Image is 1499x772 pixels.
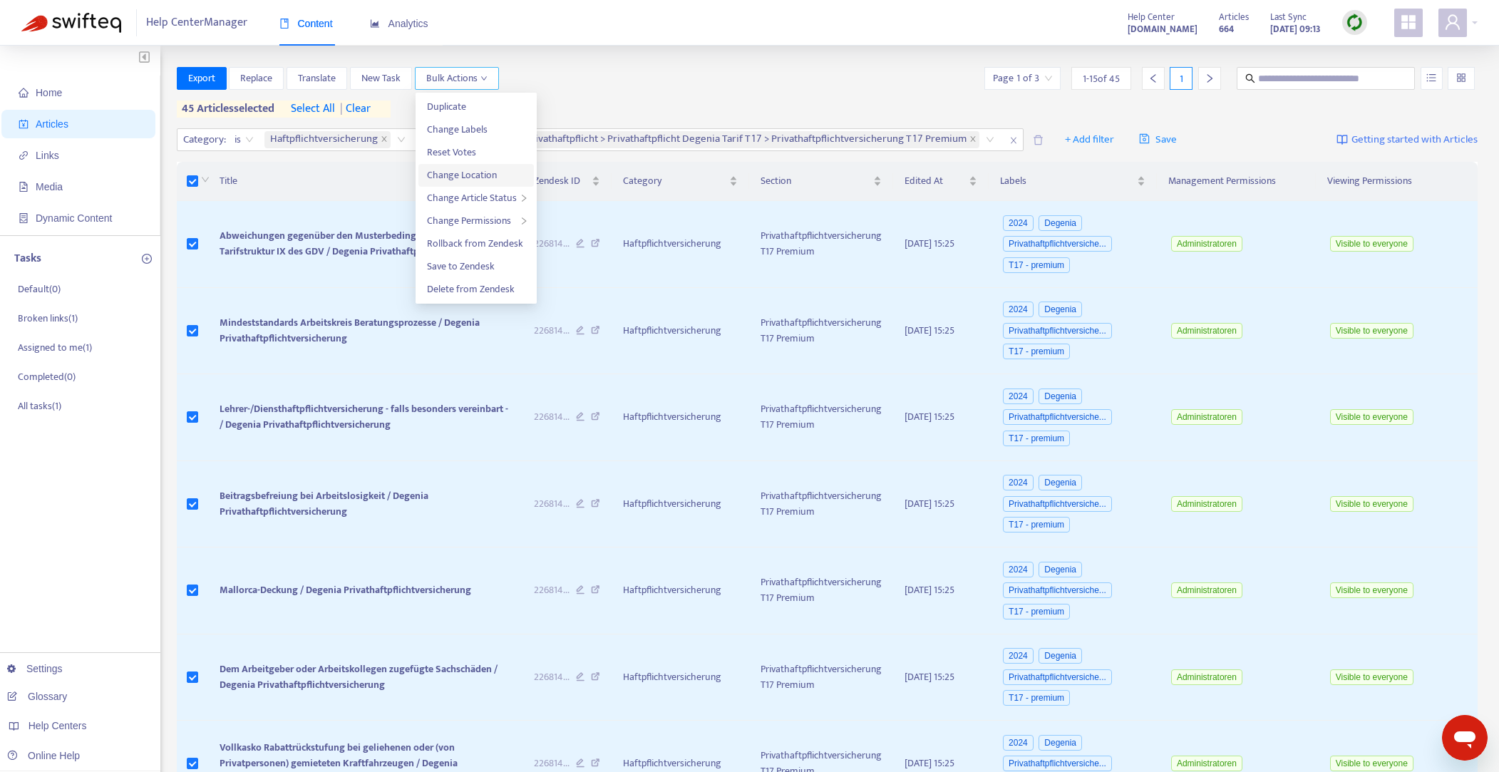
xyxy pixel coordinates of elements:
span: 226814 ... [534,496,570,512]
span: Visible to everyone [1330,496,1413,512]
span: [DATE] 15:25 [905,495,954,512]
th: Labels [989,162,1157,201]
span: Privathaftpflichtversiche... [1003,236,1112,252]
span: unordered-list [1426,73,1436,83]
span: Degenia [1039,648,1082,664]
span: Administratoren [1171,409,1242,425]
button: Translate [287,67,347,90]
span: Mindeststandards Arbeitskreis Beratungsprozesse / Degenia Privathaftpflichtversicherung [220,314,480,346]
p: Default ( 0 ) [18,282,61,297]
span: is [235,129,254,150]
span: link [19,150,29,160]
button: unordered-list [1421,67,1443,90]
span: Change Permissions [427,212,511,229]
span: area-chart [370,19,380,29]
span: 2024 [1003,648,1034,664]
span: [DATE] 15:25 [905,582,954,598]
span: Privathaftpflichtversiche... [1003,323,1112,339]
td: Haftpflichtversicherung [612,201,749,288]
span: home [19,88,29,98]
span: save [1139,133,1150,144]
span: T17 - premium [1003,344,1070,359]
span: book [279,19,289,29]
span: Category : [177,129,228,150]
span: 1 - 15 of 45 [1083,71,1120,86]
p: Completed ( 0 ) [18,369,76,384]
span: T17 - premium [1003,257,1070,273]
span: Save to Zendesk [427,258,495,274]
span: 226814 ... [534,582,570,598]
span: Haftpflichtversicherung [264,131,391,148]
span: 2024 [1003,388,1034,404]
span: | [340,99,343,118]
span: Privathaftpflicht > Privathaftpflicht Degenia Tarif T17 > Privathaftpflichtversicherung T17 Premium [525,131,967,148]
p: Tasks [14,250,41,267]
span: [DATE] 15:25 [905,322,954,339]
button: saveSave [1128,128,1188,151]
span: Help Centers [29,720,87,731]
td: Haftpflichtversicherung [612,374,749,461]
span: Visible to everyone [1330,409,1413,425]
span: Visible to everyone [1330,582,1413,598]
span: close [1004,132,1023,149]
span: Save [1139,131,1177,148]
iframe: Schaltfläche zum Öffnen des Messaging-Fensters [1442,715,1488,761]
p: Broken links ( 1 ) [18,311,78,326]
span: 226814 ... [534,756,570,771]
button: Replace [229,67,284,90]
td: Haftpflichtversicherung [612,547,749,634]
span: Title [220,173,500,189]
span: Category [623,173,726,189]
span: Delete from Zendesk [427,281,515,297]
img: image-link [1336,134,1348,145]
span: Section [761,173,870,189]
th: Zendesk ID [522,162,612,201]
span: Abweichungen gegenüber den Musterbedingungen bzw. der Tarifstruktur IX des GDV / Degenia Privatha... [220,227,498,259]
span: [DATE] 15:25 [905,408,954,425]
strong: [DATE] 09:13 [1270,21,1321,37]
span: Mallorca-Deckung / Degenia Privathaftpflichtversicherung [220,582,471,598]
span: 2024 [1003,302,1034,317]
td: Privathaftpflichtversicherung T17 Premium [749,201,893,288]
span: right [1205,73,1215,83]
span: close [381,135,388,144]
span: Degenia [1039,302,1082,317]
span: Rollback from Zendesk [427,235,523,252]
a: [DOMAIN_NAME] [1128,21,1197,37]
span: Bulk Actions [426,71,488,86]
span: Administratoren [1171,756,1242,771]
span: Zendesk ID [534,173,589,189]
span: T17 - premium [1003,517,1070,532]
span: container [19,213,29,223]
span: New Task [361,71,401,86]
span: appstore [1400,14,1417,31]
td: Privathaftpflichtversicherung T17 Premium [749,461,893,548]
span: Help Center Manager [146,9,247,36]
span: Reset Votes [427,144,476,160]
span: Lehrer-/Diensthaftpflichtversicherung - falls besonders vereinbart - / Degenia Privathaftpflichtv... [220,401,508,433]
span: 226814 ... [534,323,570,339]
img: Swifteq [21,13,121,33]
span: Privathaftpflicht > Privathaftpflicht Degenia Tarif T17 > Privathaftpflichtversicherung T17 Premium [520,131,979,148]
span: Administratoren [1171,669,1242,685]
span: Dem Arbeitgeber oder Arbeitskollegen zugefügte Sachschäden / Degenia Privathaftpflichtversicherung [220,661,498,693]
span: [DATE] 15:25 [905,755,954,771]
span: Articles [1219,9,1249,25]
span: Privathaftpflichtversiche... [1003,756,1112,771]
span: Change Labels [427,121,488,138]
span: Edited At [905,173,966,189]
span: Privathaftpflichtversiche... [1003,669,1112,685]
span: Visible to everyone [1330,323,1413,339]
span: Degenia [1039,388,1082,404]
span: Change Article Status [427,190,517,206]
div: 1 [1170,67,1192,90]
span: Home [36,87,62,98]
span: Privathaftpflichtversiche... [1003,496,1112,512]
span: Degenia [1039,562,1082,577]
span: 226814 ... [534,409,570,425]
td: Haftpflichtversicherung [612,288,749,375]
span: account-book [19,119,29,129]
span: Administratoren [1171,582,1242,598]
span: Help Center [1128,9,1175,25]
span: user [1444,14,1461,31]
